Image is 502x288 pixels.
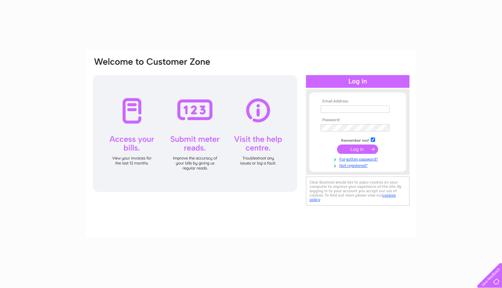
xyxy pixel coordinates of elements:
[319,99,396,104] th: Email Address:
[319,118,396,122] th: Password:
[321,156,396,162] a: Forgotten password?
[310,193,396,202] a: cookies policy
[306,177,409,206] div: Clear Business would like to place cookies on your computer to improve your experience of the sit...
[337,145,378,154] input: Submit
[319,136,396,143] td: Remember me?
[321,162,396,168] a: Not registered?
